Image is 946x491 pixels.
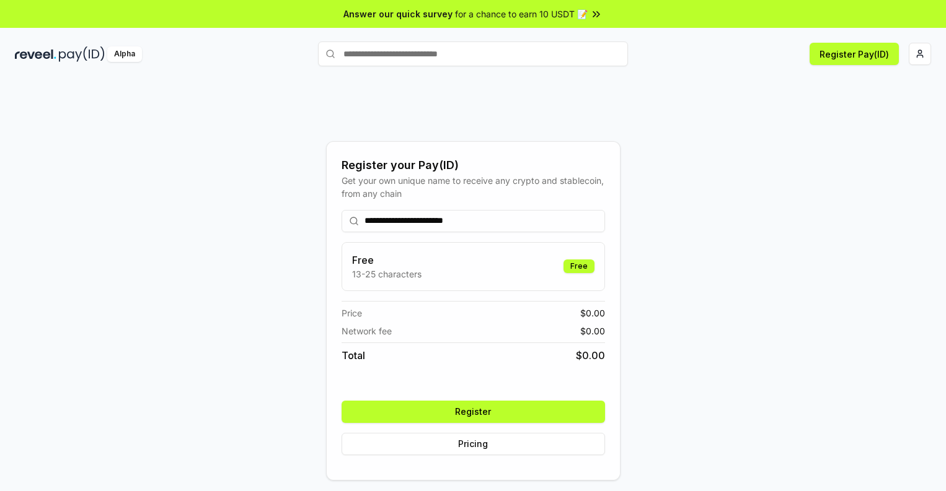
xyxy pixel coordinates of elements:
[107,46,142,62] div: Alpha
[580,306,605,319] span: $ 0.00
[15,46,56,62] img: reveel_dark
[810,43,899,65] button: Register Pay(ID)
[564,259,595,273] div: Free
[342,174,605,200] div: Get your own unique name to receive any crypto and stablecoin, from any chain
[352,253,422,267] h3: Free
[342,306,362,319] span: Price
[343,7,453,20] span: Answer our quick survey
[576,348,605,363] span: $ 0.00
[455,7,588,20] span: for a chance to earn 10 USDT 📝
[342,348,365,363] span: Total
[342,433,605,455] button: Pricing
[352,267,422,280] p: 13-25 characters
[580,324,605,337] span: $ 0.00
[342,401,605,423] button: Register
[342,324,392,337] span: Network fee
[59,46,105,62] img: pay_id
[342,157,605,174] div: Register your Pay(ID)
